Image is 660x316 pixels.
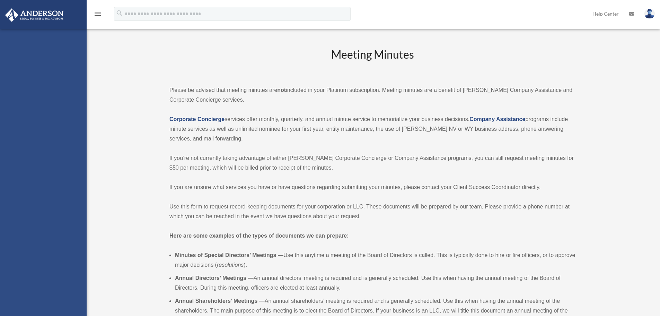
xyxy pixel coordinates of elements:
[644,9,655,19] img: User Pic
[175,275,254,281] b: Annual Directors’ Meetings —
[169,47,575,76] h2: Meeting Minutes
[94,10,102,18] i: menu
[217,262,244,268] em: resolutions
[94,12,102,18] a: menu
[277,87,286,93] strong: not
[169,182,575,192] p: If you are unsure what services you have or have questions regarding submitting your minutes, ple...
[469,116,525,122] a: Company Assistance
[175,252,283,258] b: Minutes of Special Directors’ Meetings —
[169,85,575,105] p: Please be advised that meeting minutes are included in your Platinum subscription. Meeting minute...
[116,9,123,17] i: search
[175,250,575,270] li: Use this anytime a meeting of the Board of Directors is called. This is typically done to hire or...
[169,233,349,239] strong: Here are some examples of the types of documents we can prepare:
[3,8,66,22] img: Anderson Advisors Platinum Portal
[169,202,575,221] p: Use this form to request record-keeping documents for your corporation or LLC. These documents wi...
[175,273,575,293] li: An annual directors’ meeting is required and is generally scheduled. Use this when having the ann...
[169,114,575,144] p: services offer monthly, quarterly, and annual minute service to memorialize your business decisio...
[175,298,265,304] b: Annual Shareholders’ Meetings —
[169,153,575,173] p: If you’re not currently taking advantage of either [PERSON_NAME] Corporate Concierge or Company A...
[169,116,225,122] a: Corporate Concierge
